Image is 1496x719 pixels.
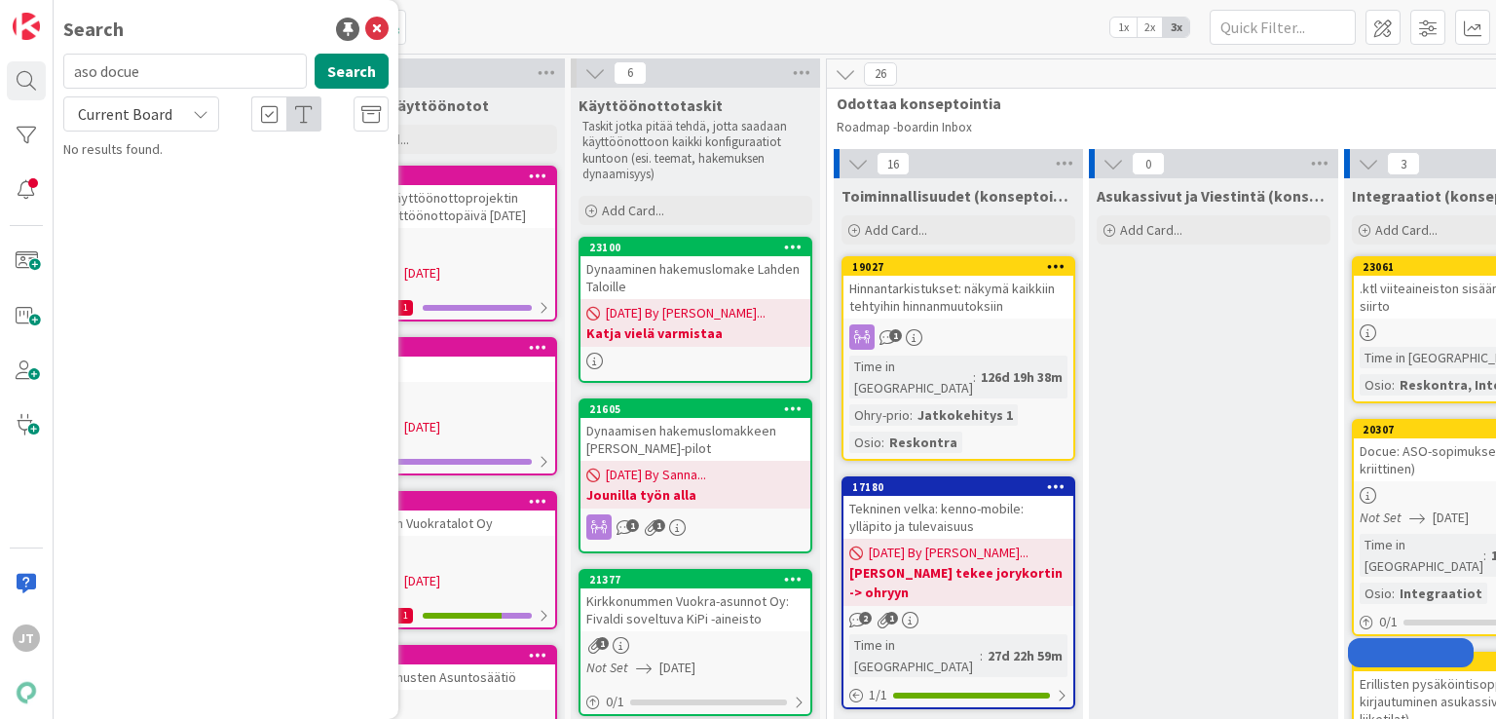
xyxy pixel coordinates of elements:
[325,511,555,536] div: Pudasjärven Vuokratalot Oy
[1375,221,1438,239] span: Add Card...
[580,400,810,418] div: 21605
[983,645,1067,666] div: 27d 22h 59m
[325,357,555,382] div: Kotilinna
[843,258,1073,319] div: 19027Hinnantarkistukset: näkymä kaikkiin tehtyihin hinnanmuutoksiin
[78,104,172,124] span: Current Board
[849,634,980,677] div: Time in [GEOGRAPHIC_DATA]
[325,449,555,473] div: 1/9
[13,624,40,652] div: JT
[841,476,1075,709] a: 17180Tekninen velka: kenno-mobile: ylläpito ja tulevaisuus[DATE] By [PERSON_NAME]...[PERSON_NAME]...
[843,496,1073,539] div: Tekninen velka: kenno-mobile: ylläpito ja tulevaisuus
[881,432,884,453] span: :
[889,329,902,342] span: 1
[841,256,1075,461] a: 19027Hinnantarkistukset: näkymä kaikkiin tehtyihin hinnanmuutoksiinTime in [GEOGRAPHIC_DATA]:126d...
[884,432,962,453] div: Reskontra
[1210,10,1356,45] input: Quick Filter...
[580,256,810,299] div: Dynaaminen hakemuslomake Lahden Taloille
[325,664,555,690] div: Lahden Vanhusten Asuntosäätiö
[869,685,887,705] span: 1 / 1
[976,366,1067,388] div: 126d 19h 38m
[580,239,810,256] div: 23100
[1120,221,1182,239] span: Add Card...
[885,612,898,624] span: 1
[1392,583,1395,604] span: :
[1387,152,1420,175] span: 3
[580,588,810,631] div: Kirkkonummen Vuokra-asunnot Oy: Fivaldi soveltuva KiPi -aineisto
[1360,534,1483,577] div: Time in [GEOGRAPHIC_DATA]
[1360,583,1392,604] div: Osio
[325,339,555,357] div: 13723
[606,303,766,323] span: [DATE] By [PERSON_NAME]...
[843,478,1073,496] div: 17180
[859,612,872,624] span: 2
[63,139,389,160] div: No results found.
[334,170,555,183] div: 11359
[849,404,910,426] div: Ohry-prio
[852,260,1073,274] div: 19027
[865,221,927,239] span: Add Card...
[323,95,489,115] span: Menneet käyttöönotot
[843,683,1073,707] div: 1/1
[843,258,1073,276] div: 19027
[325,388,555,413] div: MM
[325,603,555,627] div: 8/111
[849,356,973,398] div: Time in [GEOGRAPHIC_DATA]
[404,571,440,591] span: [DATE]
[586,659,628,676] i: Not Set
[63,54,307,89] input: Search for title...
[1097,186,1330,206] span: Asukassivut ja Viestintä (konseptointiin)
[626,519,639,532] span: 1
[582,119,808,182] p: Taskit jotka pitää tehdä, jotta saadaan käyttöönottoon kaikki konfiguraatiot kuntoon (esi. teemat...
[315,54,389,89] button: Search
[334,341,555,355] div: 13723
[579,398,812,553] a: 21605Dynaamisen hakemuslomakkeen [PERSON_NAME]-pilot[DATE] By Sanna...Jounilla työn alla
[325,542,555,567] div: MM
[323,491,557,629] a: 13725Pudasjärven Vuokratalot OyMMNot Set[DATE]8/111
[323,337,557,475] a: 13723KotilinnaMMNot Set[DATE]1/9
[596,637,609,650] span: 1
[325,168,555,228] div: 11359Y-Säätiön käyttöönottoprojektin sisältö, Käyttöönottopäivä [DATE]
[334,649,555,662] div: 13724
[841,186,1075,206] span: Toiminnallisuudet (konseptointiin)
[579,569,812,716] a: 21377Kirkkonummen Vuokra-asunnot Oy: Fivaldi soveltuva KiPi -aineistoNot Set[DATE]0/1
[404,263,440,284] span: [DATE]
[589,573,810,587] div: 21377
[1163,18,1189,37] span: 3x
[864,62,897,86] span: 26
[606,692,624,712] span: 0 / 1
[849,432,881,453] div: Osio
[849,563,1067,602] b: [PERSON_NAME] tekee jorykortin -> ohryyn
[586,323,804,343] b: Katja vielä varmistaa
[580,690,810,714] div: 0/1
[659,658,695,678] span: [DATE]
[852,480,1073,494] div: 17180
[1395,583,1487,604] div: Integraatiot
[325,339,555,382] div: 13723Kotilinna
[973,366,976,388] span: :
[580,418,810,461] div: Dynaamisen hakemuslomakkeen [PERSON_NAME]-pilot
[589,241,810,254] div: 23100
[1379,612,1398,632] span: 0 / 1
[323,166,557,322] a: 11359Y-Säätiön käyttöönottoprojektin sisältö, Käyttöönottopäivä [DATE]MMNot Set[DATE]0/261
[1392,374,1395,396] span: :
[325,168,555,185] div: 11359
[1360,374,1392,396] div: Osio
[877,152,910,175] span: 16
[913,404,1018,426] div: Jatkokehitys 1
[602,202,664,219] span: Add Card...
[1360,509,1402,526] i: Not Set
[910,404,913,426] span: :
[579,237,812,383] a: 23100Dynaaminen hakemuslomake Lahden Taloille[DATE] By [PERSON_NAME]...Katja vielä varmistaa
[13,13,40,40] img: Visit kanbanzone.com
[13,679,40,706] img: avatar
[614,61,647,85] span: 6
[325,493,555,511] div: 13725
[980,645,983,666] span: :
[580,400,810,461] div: 21605Dynaamisen hakemuslomakkeen [PERSON_NAME]-pilot
[580,571,810,588] div: 21377
[404,417,440,437] span: [DATE]
[1433,508,1469,528] span: [DATE]
[580,239,810,299] div: 23100Dynaaminen hakemuslomake Lahden Taloille
[606,465,706,485] span: [DATE] By Sanna...
[325,234,555,259] div: MM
